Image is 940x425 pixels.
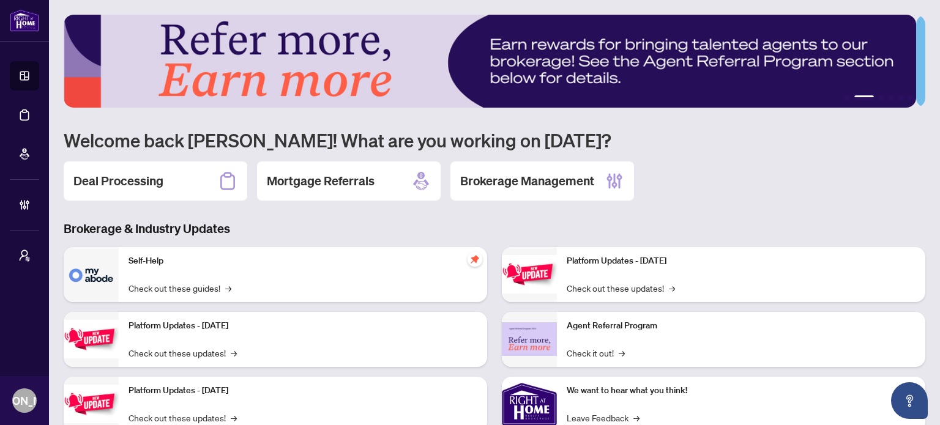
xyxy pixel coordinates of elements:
[129,281,231,295] a: Check out these guides!→
[64,15,916,108] img: Slide 1
[64,385,119,423] img: Platform Updates - July 21, 2025
[231,411,237,424] span: →
[129,254,477,268] p: Self-Help
[129,346,237,360] a: Check out these updates!→
[460,172,594,190] h2: Brokerage Management
[889,95,893,100] button: 4
[567,281,675,295] a: Check out these updates!→
[231,346,237,360] span: →
[129,384,477,397] p: Platform Updates - [DATE]
[64,128,925,152] h1: Welcome back [PERSON_NAME]! What are you working on [DATE]?
[10,9,39,32] img: logo
[567,411,640,424] a: Leave Feedback→
[854,95,874,100] button: 2
[898,95,903,100] button: 5
[502,322,557,356] img: Agent Referral Program
[845,95,849,100] button: 1
[73,172,163,190] h2: Deal Processing
[225,281,231,295] span: →
[633,411,640,424] span: →
[64,247,119,302] img: Self-Help
[64,220,925,237] h3: Brokerage & Industry Updates
[129,411,237,424] a: Check out these updates!→
[567,319,916,333] p: Agent Referral Program
[468,252,482,267] span: pushpin
[669,281,675,295] span: →
[567,254,916,268] p: Platform Updates - [DATE]
[18,249,31,262] span: user-switch
[567,346,625,360] a: Check it out!→
[567,384,916,397] p: We want to hear what you think!
[129,319,477,333] p: Platform Updates - [DATE]
[267,172,375,190] h2: Mortgage Referrals
[908,95,913,100] button: 6
[891,382,928,419] button: Open asap
[64,320,119,358] img: Platform Updates - September 16, 2025
[879,95,884,100] button: 3
[502,255,557,294] img: Platform Updates - June 23, 2025
[619,346,625,360] span: →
